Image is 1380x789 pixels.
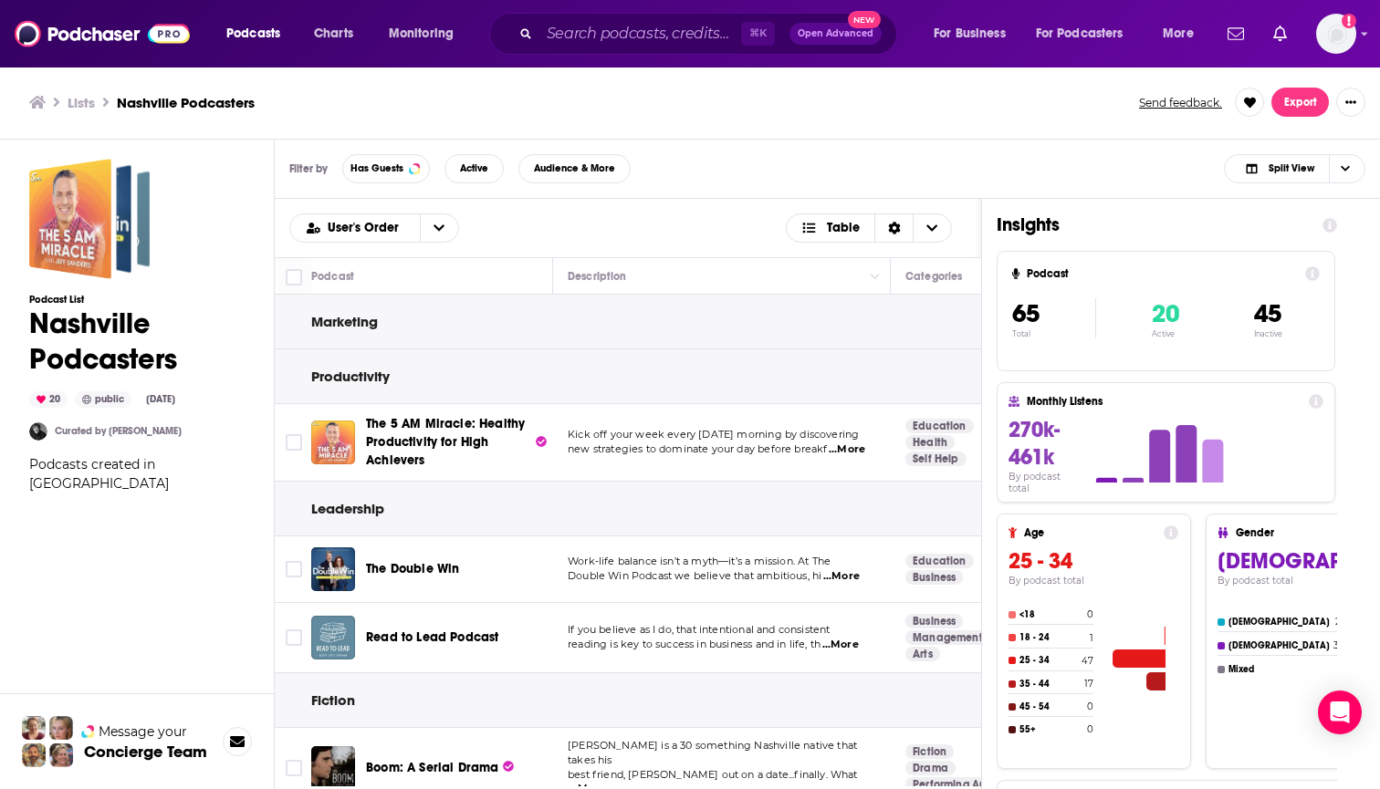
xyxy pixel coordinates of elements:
[75,391,131,408] div: public
[311,420,355,464] a: The 5 AM Miracle: Healthy Productivity for High Achievers
[420,214,458,242] button: open menu
[1318,690,1362,734] div: Open Intercom Messenger
[921,19,1029,48] button: open menu
[214,19,304,48] button: open menu
[905,761,956,775] a: Drama
[366,759,514,777] a: Boom: A Serial Drama
[1012,298,1040,329] span: 65
[328,222,405,234] span: User's Order
[1009,416,1060,471] span: 270k-461k
[366,415,547,470] a: The 5 AM Miracle: Healthy Productivity for High Achievers
[864,265,886,287] button: Column Actions
[139,392,183,407] div: [DATE]
[311,616,355,659] img: Read to Lead Podcast
[1150,19,1217,48] button: open menu
[1254,329,1282,338] p: Inactive
[314,21,353,47] span: Charts
[311,500,384,517] tr: Leadership
[1335,616,1344,628] h4: 21
[905,419,974,433] a: Education
[366,760,498,775] span: Boom: A Serial Drama
[1254,298,1281,329] span: 45
[1228,664,1333,675] h4: Mixed
[1009,575,1178,587] h4: By podcast total
[289,213,459,243] h2: Choose List sort
[366,560,459,578] a: The Double Win
[1082,655,1093,667] h4: 47
[905,554,974,568] a: Education
[29,422,47,441] a: davidhooper
[1084,678,1093,690] h4: 17
[1009,471,1083,494] h4: By podcast total
[1024,526,1156,539] h4: Age
[366,416,525,468] span: The 5 AM Miracle: Healthy Productivity for High Achievers
[786,213,953,243] button: Choose View
[342,154,430,183] button: Has Guests
[823,569,860,584] span: ...More
[827,222,860,234] span: Table
[68,94,95,111] a: Lists
[460,163,488,173] span: Active
[117,94,255,111] h3: Nashville Podcasters
[568,638,821,650] span: reading is key to success in business and in life, th
[822,638,859,652] span: ...More
[848,11,881,28] span: New
[905,647,940,661] a: Arts
[1090,632,1093,644] h4: 1
[366,628,498,647] a: Read to Lead Podcast
[29,159,150,279] a: Nashville Podcasters
[1316,14,1356,54] img: User Profile
[507,13,915,55] div: Search podcasts, credits, & more...
[1316,14,1356,54] span: Logged in as SonyAlexis
[389,21,454,47] span: Monitoring
[905,614,963,628] a: Business
[1134,95,1228,110] button: Send feedback.
[302,19,364,48] a: Charts
[568,442,827,455] span: new strategies to dominate your day before breakf
[444,154,504,183] button: Active
[568,623,830,636] span: If you believe as I do, that intentional and consistent
[286,760,302,776] span: Toggle select row
[1152,329,1179,338] p: Active
[874,214,913,242] div: Sort Direction
[905,435,955,450] a: Health
[1019,724,1083,735] h4: 55+
[568,569,821,582] span: Double Win Podcast we believe that ambitious, hi
[376,19,477,48] button: open menu
[15,16,190,51] img: Podchaser - Follow, Share and Rate Podcasts
[1087,701,1093,712] h4: 0
[1342,14,1356,28] svg: Add a profile image
[1087,608,1093,620] h4: 0
[568,768,858,781] span: best friend, [PERSON_NAME] out on a date...finally. What
[1027,267,1298,280] h4: Podcast
[905,570,963,585] a: Business
[226,21,280,47] span: Podcasts
[311,313,378,330] tr: Marketing
[789,23,882,45] button: Open AdvancedNew
[286,629,302,646] span: Toggle select row
[84,742,207,761] h3: Concierge Team
[934,21,1006,47] span: For Business
[311,547,355,591] a: The Double Win
[1009,547,1178,575] h3: 25 - 34
[568,739,857,766] span: [PERSON_NAME] is a 30 something Nashville native that takes his
[534,163,615,173] span: Audience & More
[798,29,873,38] span: Open Advanced
[997,213,1308,236] h1: Insights
[49,743,73,767] img: Barbara Profile
[1266,18,1294,49] a: Show notifications dropdown
[1333,639,1344,651] h4: 33
[1220,18,1251,49] a: Show notifications dropdown
[1271,88,1329,117] button: Export
[311,691,355,709] tr: Fiction
[1036,21,1124,47] span: For Podcasters
[1224,154,1365,183] button: Choose View
[99,722,187,741] span: Message your
[1019,632,1086,643] h4: 18 - 24
[1024,19,1150,48] button: open menu
[1316,14,1356,54] button: Show profile menu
